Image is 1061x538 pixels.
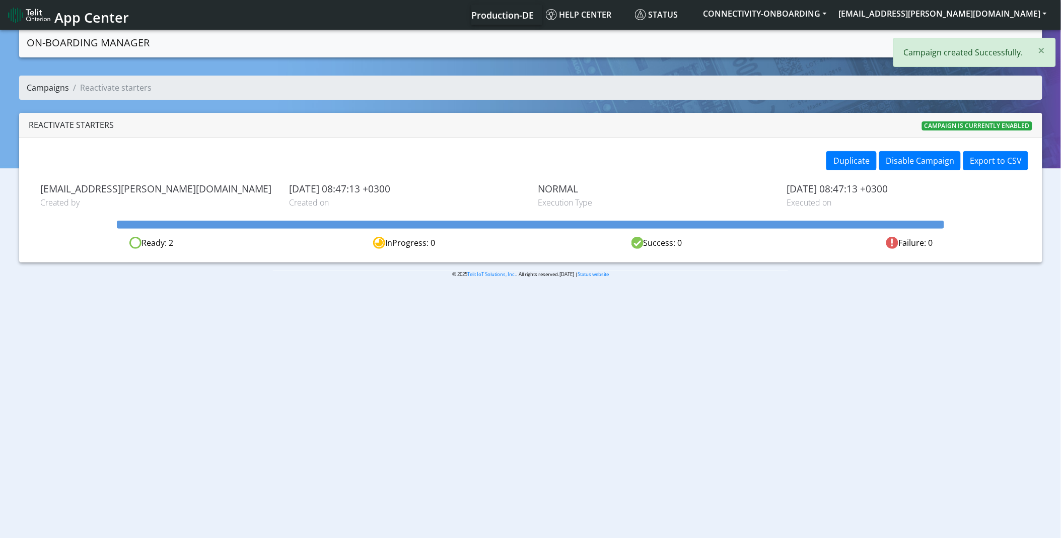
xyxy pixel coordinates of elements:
[129,237,142,249] img: ready.svg
[900,32,954,52] a: Campaigns
[631,5,697,25] a: Status
[8,7,50,23] img: logo-telit-cinterion-gw-new.png
[954,32,1034,52] a: Create campaign
[833,5,1053,23] button: [EMAIL_ADDRESS][PERSON_NAME][DOMAIN_NAME]
[963,151,1028,170] button: Export to CSV
[27,82,69,93] a: Campaigns
[886,237,898,249] img: fail.svg
[635,9,646,20] img: status.svg
[8,4,127,26] a: App Center
[826,151,877,170] button: Duplicate
[635,9,678,20] span: Status
[578,271,609,278] a: Status website
[546,9,557,20] img: knowledge.svg
[471,5,534,25] a: Your current platform instance
[904,46,1023,58] p: Campaign created Successfully.
[787,183,1021,194] span: [DATE] 08:47:13 +0300
[289,183,523,194] span: [DATE] 08:47:13 +0300
[538,196,772,209] span: Execution Type
[546,9,612,20] span: Help center
[542,5,631,25] a: Help center
[472,9,534,21] span: Production-DE
[373,237,385,249] img: in-progress.svg
[467,271,516,278] a: Telit IoT Solutions, Inc.
[69,82,152,94] li: Reactivate starters
[54,8,129,27] span: App Center
[879,151,961,170] button: Disable Campaign
[538,183,772,194] span: NORMAL
[783,237,1036,249] div: Failure: 0
[1028,38,1055,62] button: Close
[25,237,278,249] div: Ready: 2
[27,33,150,53] a: On-Boarding Manager
[278,237,531,249] div: InProgress: 0
[697,5,833,23] button: CONNECTIVITY-ONBOARDING
[273,271,789,278] p: © 2025 . All rights reserved.[DATE] |
[631,237,644,249] img: success.svg
[531,237,784,249] div: Success: 0
[289,196,523,209] span: Created on
[922,121,1032,130] span: Campaign is currently enabled
[19,76,1042,108] nav: breadcrumb
[40,196,274,209] span: Created by
[787,196,1021,209] span: Executed on
[1038,42,1045,58] span: ×
[40,183,274,194] span: [EMAIL_ADDRESS][PERSON_NAME][DOMAIN_NAME]
[29,119,114,131] div: Reactivate starters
